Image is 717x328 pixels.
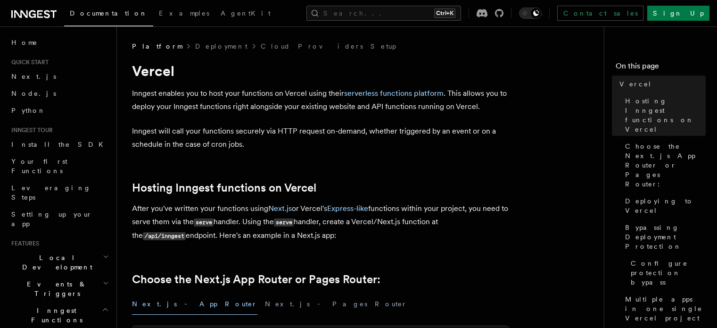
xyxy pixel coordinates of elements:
button: Toggle dark mode [519,8,542,19]
p: Inngest enables you to host your functions on Vercel using their . This allows you to deploy your... [132,87,509,113]
a: Configure protection bypass [627,255,706,291]
a: Deployment [195,42,247,51]
a: serverless functions platform [344,89,444,98]
span: AgentKit [221,9,271,17]
a: Choose the Next.js App Router or Pages Router: [132,273,380,286]
a: Python [8,102,111,119]
span: Hosting Inngest functions on Vercel [625,96,706,134]
span: Events & Triggers [8,279,103,298]
span: Configure protection bypass [631,259,706,287]
a: Next.js [8,68,111,85]
span: Install the SDK [11,141,109,148]
span: Inngest tour [8,126,53,134]
span: Node.js [11,90,56,97]
a: Express-like [327,204,368,213]
span: Leveraging Steps [11,184,91,201]
kbd: Ctrl+K [434,8,455,18]
a: Multiple apps in one single Vercel project [621,291,706,327]
button: Search...Ctrl+K [306,6,461,21]
a: Vercel [616,76,706,93]
span: Choose the Next.js App Router or Pages Router: [625,142,706,189]
h1: Vercel [132,62,509,79]
span: Home [11,38,38,47]
a: AgentKit [215,3,276,25]
button: Next.js - App Router [132,294,257,315]
span: Multiple apps in one single Vercel project [625,294,706,323]
a: Documentation [64,3,153,26]
span: Deploying to Vercel [625,196,706,215]
code: /api/inngest [143,232,186,240]
span: Examples [159,9,209,17]
a: Your first Functions [8,153,111,179]
a: Deploying to Vercel [621,193,706,219]
a: Node.js [8,85,111,102]
span: Documentation [70,9,148,17]
span: Platform [132,42,182,51]
a: Setting up your app [8,206,111,232]
a: Home [8,34,111,51]
span: Local Development [8,253,103,272]
span: Setting up your app [11,210,92,227]
span: Python [11,107,46,114]
span: Vercel [619,79,652,89]
span: Inngest Functions [8,306,102,325]
button: Next.js - Pages Router [265,294,407,315]
span: Your first Functions [11,158,67,175]
a: Choose the Next.js App Router or Pages Router: [621,138,706,193]
span: Next.js [11,73,56,80]
a: Bypassing Deployment Protection [621,219,706,255]
a: Leveraging Steps [8,179,111,206]
a: Contact sales [557,6,643,21]
h4: On this page [616,60,706,76]
a: Next.js [268,204,292,213]
span: Bypassing Deployment Protection [625,223,706,251]
a: Cloud Providers Setup [261,42,396,51]
a: Sign Up [647,6,709,21]
a: Hosting Inngest functions on Vercel [132,181,316,194]
code: serve [274,219,294,227]
span: Quick start [8,59,49,66]
button: Events & Triggers [8,276,111,302]
button: Local Development [8,249,111,276]
a: Examples [153,3,215,25]
a: Install the SDK [8,136,111,153]
code: serve [194,219,214,227]
p: After you've written your functions using or Vercel's functions within your project, you need to ... [132,202,509,243]
span: Features [8,240,39,247]
p: Inngest will call your functions securely via HTTP request on-demand, whether triggered by an eve... [132,125,509,151]
a: Hosting Inngest functions on Vercel [621,93,706,138]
